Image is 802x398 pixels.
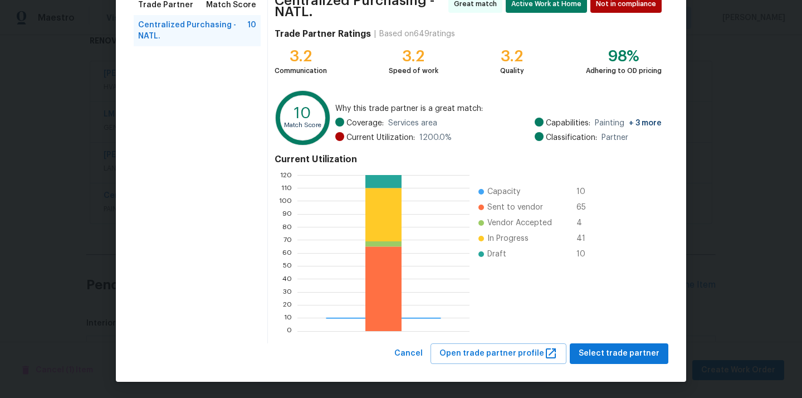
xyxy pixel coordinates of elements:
[389,65,438,76] div: Speed of work
[281,185,292,191] text: 110
[487,202,543,213] span: Sent to vendor
[294,105,311,121] text: 10
[283,236,292,243] text: 70
[284,122,321,128] text: Match Score
[601,132,628,143] span: Partner
[487,249,506,260] span: Draft
[576,249,594,260] span: 10
[629,119,662,127] span: + 3 more
[247,20,256,42] span: 10
[576,186,594,197] span: 10
[390,343,427,364] button: Cancel
[280,172,292,178] text: 120
[388,118,437,129] span: Services area
[576,202,594,213] span: 65
[500,51,524,62] div: 3.2
[287,328,292,334] text: 0
[282,224,292,230] text: 80
[487,233,529,244] span: In Progress
[346,118,384,129] span: Coverage:
[275,65,327,76] div: Communication
[487,217,552,229] span: Vendor Accepted
[586,65,662,76] div: Adhering to OD pricing
[282,250,292,256] text: 60
[283,302,292,308] text: 20
[275,28,371,40] h4: Trade Partner Ratings
[546,132,597,143] span: Classification:
[500,65,524,76] div: Quality
[546,118,590,129] span: Capabilities:
[279,197,292,204] text: 100
[138,20,247,42] span: Centralized Purchasing - NATL.
[431,343,566,364] button: Open trade partner profile
[282,211,292,217] text: 90
[419,132,452,143] span: 1200.0 %
[283,263,292,269] text: 50
[346,132,415,143] span: Current Utilization:
[586,51,662,62] div: 98%
[282,275,292,282] text: 40
[389,51,438,62] div: 3.2
[275,51,327,62] div: 3.2
[284,314,292,321] text: 10
[275,154,662,165] h4: Current Utilization
[579,347,659,361] span: Select trade partner
[283,289,292,295] text: 30
[394,347,423,361] span: Cancel
[371,28,379,40] div: |
[335,103,662,114] span: Why this trade partner is a great match:
[570,343,668,364] button: Select trade partner
[576,233,594,244] span: 41
[439,347,558,361] span: Open trade partner profile
[576,217,594,229] span: 4
[595,118,662,129] span: Painting
[487,186,520,197] span: Capacity
[379,28,455,40] div: Based on 649 ratings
